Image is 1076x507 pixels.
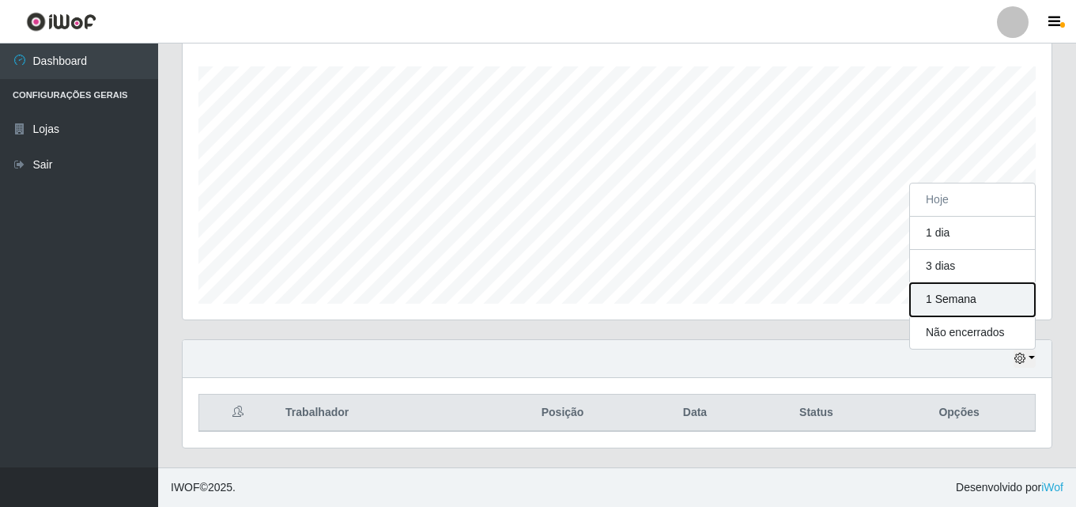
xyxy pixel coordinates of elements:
a: iWof [1041,481,1063,494]
span: © 2025 . [171,479,236,496]
button: Hoje [910,184,1035,217]
button: Não encerrados [910,316,1035,349]
button: 1 Semana [910,283,1035,316]
th: Data [640,395,749,432]
span: Desenvolvido por [956,479,1063,496]
th: Status [749,395,883,432]
th: Trabalhador [276,395,485,432]
th: Posição [485,395,640,432]
img: CoreUI Logo [26,12,96,32]
th: Opções [883,395,1035,432]
span: IWOF [171,481,200,494]
button: 1 dia [910,217,1035,250]
button: 3 dias [910,250,1035,283]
